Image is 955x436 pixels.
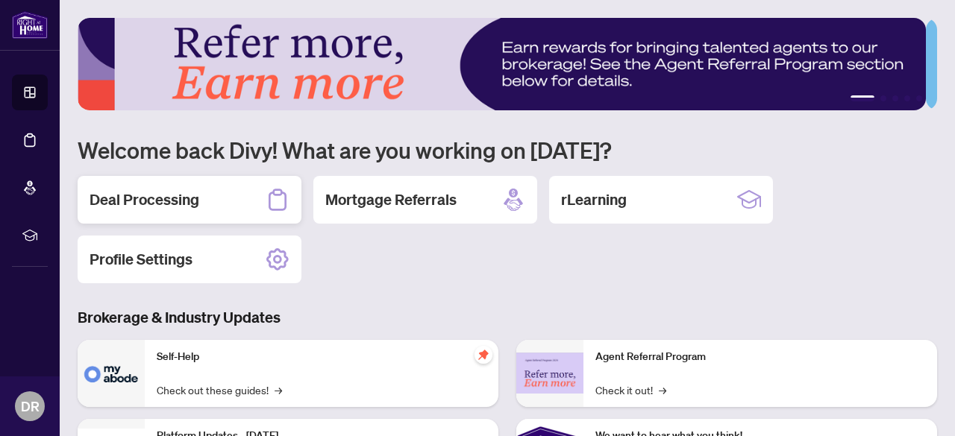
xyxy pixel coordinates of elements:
[851,95,874,101] button: 1
[12,11,48,39] img: logo
[275,382,282,398] span: →
[561,189,627,210] h2: rLearning
[892,95,898,101] button: 3
[21,396,40,417] span: DR
[78,307,937,328] h3: Brokerage & Industry Updates
[78,18,926,110] img: Slide 0
[157,382,282,398] a: Check out these guides!→
[595,382,666,398] a: Check it out!→
[90,249,192,270] h2: Profile Settings
[157,349,486,365] p: Self-Help
[904,95,910,101] button: 4
[880,95,886,101] button: 2
[516,353,583,394] img: Agent Referral Program
[916,95,922,101] button: 5
[78,340,145,407] img: Self-Help
[595,349,925,365] p: Agent Referral Program
[475,346,492,364] span: pushpin
[659,382,666,398] span: →
[895,384,940,429] button: Open asap
[78,136,937,164] h1: Welcome back Divy! What are you working on [DATE]?
[325,189,457,210] h2: Mortgage Referrals
[90,189,199,210] h2: Deal Processing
